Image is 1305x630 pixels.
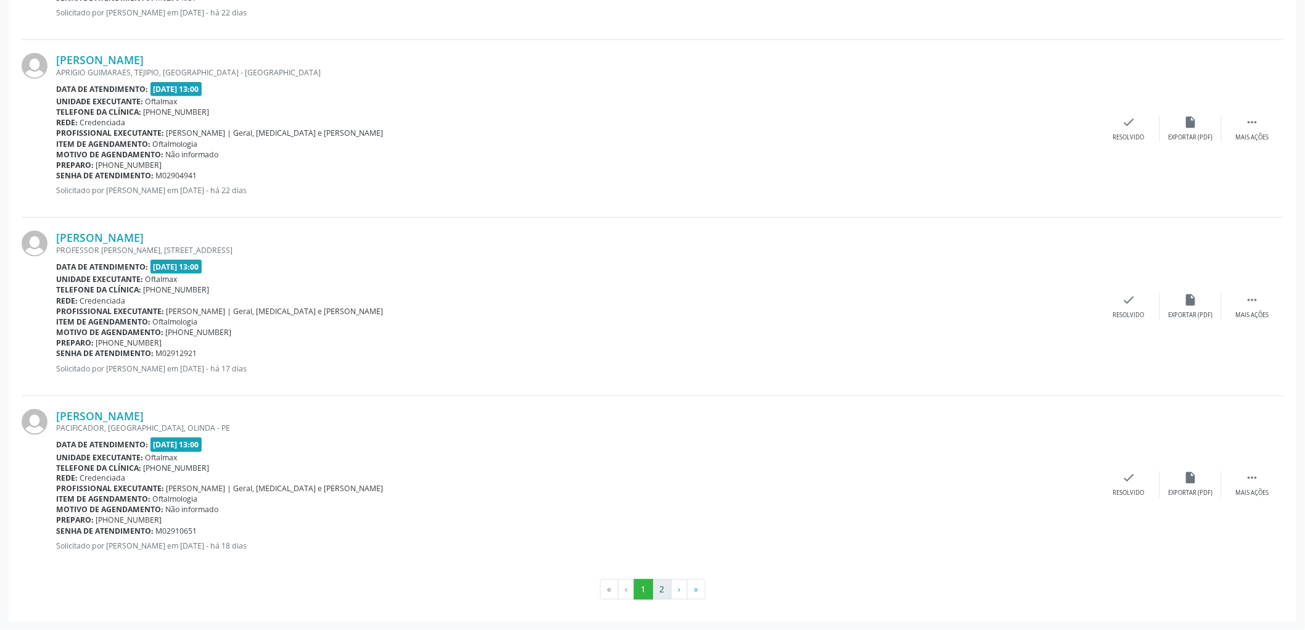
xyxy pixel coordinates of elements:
[652,579,672,600] button: Go to page 2
[1184,471,1198,485] i: insert_drive_file
[167,484,384,494] span: [PERSON_NAME] | Geral, [MEDICAL_DATA] e [PERSON_NAME]
[56,170,154,181] b: Senha de atendimento:
[56,317,150,327] b: Item de agendamento:
[96,338,162,348] span: [PHONE_NUMBER]
[56,296,78,306] b: Rede:
[56,526,154,537] b: Senha de atendimento:
[1184,293,1198,307] i: insert_drive_file
[56,494,150,505] b: Item de agendamento:
[153,317,198,327] span: Oftalmologia
[56,306,164,317] b: Profissional executante:
[1184,115,1198,129] i: insert_drive_file
[153,139,198,149] span: Oftalmologia
[56,245,1098,255] div: PROFESSOR [PERSON_NAME], [STREET_ADDRESS]
[1113,311,1145,320] div: Resolvido
[56,7,1098,18] p: Solicitado por [PERSON_NAME] em [DATE] - há 22 dias
[1169,133,1213,142] div: Exportar (PDF)
[80,117,126,128] span: Credenciada
[56,262,148,272] b: Data de atendimento:
[56,484,164,494] b: Profissional executante:
[56,515,94,526] b: Preparo:
[1236,133,1269,142] div: Mais ações
[22,231,47,257] img: img
[167,128,384,138] span: [PERSON_NAME] | Geral, [MEDICAL_DATA] e [PERSON_NAME]
[1246,293,1259,307] i: 
[56,84,148,94] b: Data de atendimento:
[22,53,47,79] img: img
[1113,133,1145,142] div: Resolvido
[56,117,78,128] b: Rede:
[96,160,162,170] span: [PHONE_NUMBER]
[146,274,178,284] span: Oftalmax
[96,515,162,526] span: [PHONE_NUMBER]
[150,82,202,96] span: [DATE] 13:00
[144,284,210,295] span: [PHONE_NUMBER]
[56,128,164,138] b: Profissional executante:
[1113,489,1145,498] div: Resolvido
[167,306,384,317] span: [PERSON_NAME] | Geral, [MEDICAL_DATA] e [PERSON_NAME]
[56,463,141,473] b: Telefone da clínica:
[56,107,141,117] b: Telefone da clínica:
[166,149,219,160] span: Não informado
[1246,471,1259,485] i: 
[1122,471,1136,485] i: check
[80,473,126,484] span: Credenciada
[1169,489,1213,498] div: Exportar (PDF)
[1122,293,1136,307] i: check
[1169,311,1213,320] div: Exportar (PDF)
[56,53,144,67] a: [PERSON_NAME]
[144,463,210,473] span: [PHONE_NUMBER]
[1236,311,1269,320] div: Mais ações
[634,579,653,600] button: Go to page 1
[56,185,1098,196] p: Solicitado por [PERSON_NAME] em [DATE] - há 22 dias
[22,579,1283,600] ul: Pagination
[687,579,706,600] button: Go to last page
[56,423,1098,433] div: PACIFICADOR, [GEOGRAPHIC_DATA], OLINDA - PE
[156,348,197,359] span: M02912921
[1236,489,1269,498] div: Mais ações
[56,338,94,348] b: Preparo:
[156,170,197,181] span: M02904941
[56,139,150,149] b: Item de agendamento:
[56,327,163,338] b: Motivo de agendamento:
[146,452,178,463] span: Oftalmax
[80,296,126,306] span: Credenciada
[150,437,202,452] span: [DATE] 13:00
[56,409,144,423] a: [PERSON_NAME]
[56,348,154,359] b: Senha de atendimento:
[56,149,163,160] b: Motivo de agendamento:
[146,96,178,107] span: Oftalmax
[1246,115,1259,129] i: 
[150,260,202,274] span: [DATE] 13:00
[56,452,143,463] b: Unidade executante:
[56,541,1098,552] p: Solicitado por [PERSON_NAME] em [DATE] - há 18 dias
[1122,115,1136,129] i: check
[144,107,210,117] span: [PHONE_NUMBER]
[56,363,1098,374] p: Solicitado por [PERSON_NAME] em [DATE] - há 17 dias
[56,96,143,107] b: Unidade executante:
[22,409,47,435] img: img
[56,274,143,284] b: Unidade executante:
[153,494,198,505] span: Oftalmologia
[166,327,232,338] span: [PHONE_NUMBER]
[56,439,148,450] b: Data de atendimento:
[156,526,197,537] span: M02910651
[56,284,141,295] b: Telefone da clínica:
[56,505,163,515] b: Motivo de agendamento:
[56,473,78,484] b: Rede:
[56,67,1098,78] div: APRIGIO GUIMARAES, TEJIPIO, [GEOGRAPHIC_DATA] - [GEOGRAPHIC_DATA]
[56,231,144,244] a: [PERSON_NAME]
[671,579,688,600] button: Go to next page
[56,160,94,170] b: Preparo:
[166,505,219,515] span: Não informado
